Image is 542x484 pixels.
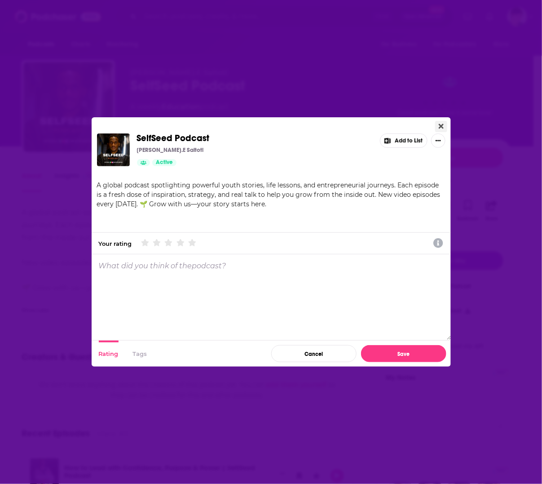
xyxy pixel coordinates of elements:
[137,133,210,143] a: SelfSeed Podcast
[137,147,204,154] p: [PERSON_NAME].E Saitoti
[152,159,176,166] a: Active
[380,133,427,148] button: Add to List
[133,341,147,367] button: Tags
[137,133,210,144] span: SelfSeed Podcast
[156,158,173,167] span: Active
[361,345,446,362] button: Save
[99,341,119,367] button: Rating
[433,237,443,250] a: Show additional information
[435,121,447,132] button: Close
[97,181,441,208] span: A global podcast spotlighting powerful youth stories, life lessons, and entrepreneurial journeys....
[97,133,130,166] img: SelfSeed Podcast
[99,240,132,247] div: Your rating
[431,133,445,148] button: Show More Button
[271,345,357,362] button: Cancel
[99,262,226,270] p: What did you think of the podcast ?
